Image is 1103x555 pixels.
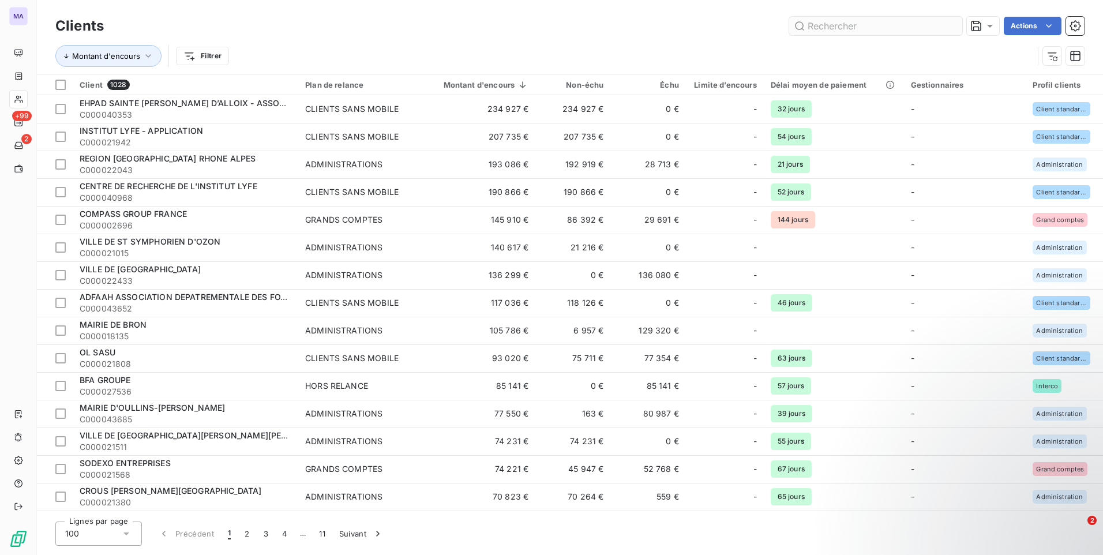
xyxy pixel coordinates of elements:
div: MA [9,7,28,25]
span: - [911,132,914,141]
td: 93 020 € [421,344,535,372]
div: CLIENTS SANS MOBILE [305,186,399,198]
span: 2 [21,134,32,144]
span: VILLE DE ST SYMPHORIEN D'OZON [80,237,220,246]
td: 45 947 € [535,455,610,483]
iframe: Intercom live chat [1064,516,1091,543]
td: 86 392 € [535,206,610,234]
td: 129 320 € [610,317,685,344]
span: C000021380 [80,497,291,508]
td: 559 € [610,483,685,511]
td: 52 768 € [610,455,685,483]
span: - [911,270,914,280]
span: - [911,353,914,363]
div: ADMINISTRATIONS [305,159,382,170]
span: Administration [1036,327,1083,334]
span: - [911,104,914,114]
div: ADMINISTRATIONS [305,436,382,447]
span: VILLE DE [GEOGRAPHIC_DATA][PERSON_NAME][PERSON_NAME] [80,430,336,440]
td: 207 735 € [421,123,535,151]
div: Plan de relance [305,80,414,89]
button: Montant d'encours [55,45,162,67]
td: 21 216 € [535,234,610,261]
span: Montant d'encours [72,51,140,61]
span: 63 jours [771,350,812,367]
span: 46 jours [771,294,812,312]
span: - [753,269,757,281]
span: - [911,408,914,418]
td: 68 400 € [421,511,535,538]
span: Administration [1036,272,1083,279]
td: 0 € [610,95,685,123]
iframe: Intercom notifications message [872,443,1103,524]
div: CLIENTS SANS MOBILE [305,131,399,142]
td: 0 € [535,372,610,400]
span: - [753,436,757,447]
div: Profil clients [1033,80,1096,89]
td: 77 354 € [610,344,685,372]
span: Client standards [1036,355,1087,362]
span: - [911,187,914,197]
span: - [911,159,914,169]
td: 207 735 € [535,123,610,151]
td: 29 691 € [610,206,685,234]
span: - [753,159,757,170]
span: … [294,524,312,543]
td: 193 086 € [421,151,535,178]
span: - [753,352,757,364]
button: Suivant [332,522,391,546]
td: 85 141 € [610,372,685,400]
span: C000018135 [80,331,291,342]
span: INSTITUT LYFE - APPLICATION [80,126,203,136]
td: 2 823 € [535,511,610,538]
td: 190 866 € [421,178,535,206]
span: - [911,325,914,335]
button: 11 [312,522,332,546]
img: Logo LeanPay [9,530,28,548]
div: Gestionnaires [911,80,1019,89]
span: 65 jours [771,488,812,505]
span: Client standards [1036,189,1087,196]
td: 117 036 € [421,289,535,317]
button: 3 [257,522,275,546]
span: 2 [1087,516,1097,525]
span: 32 jours [771,100,812,118]
span: BFA GROUPE [80,375,131,385]
span: 144 jours [771,211,815,228]
h3: Clients [55,16,104,36]
button: Actions [1004,17,1061,35]
button: Filtrer [176,47,229,65]
div: ADMINISTRATIONS [305,269,382,281]
div: CLIENTS SANS MOBILE [305,297,399,309]
td: 234 927 € [535,95,610,123]
span: Interco [1036,382,1058,389]
td: 140 617 € [421,234,535,261]
span: - [911,298,914,307]
span: - [753,214,757,226]
button: Précédent [151,522,221,546]
td: 190 866 € [535,178,610,206]
span: C000021942 [80,137,291,148]
span: C000027536 [80,386,291,397]
span: - [753,463,757,475]
div: Montant d'encours [427,80,528,89]
button: 4 [275,522,294,546]
span: - [753,186,757,198]
span: C000021511 [80,441,291,453]
span: - [911,436,914,446]
div: CLIENTS SANS MOBILE [305,352,399,364]
span: C000021568 [80,469,291,481]
span: - [753,103,757,115]
span: Grand comptes [1036,216,1084,223]
span: C000043685 [80,414,291,425]
span: - [753,297,757,309]
td: 145 910 € [421,206,535,234]
div: GRANDS COMPTES [305,463,382,475]
td: 80 987 € [610,400,685,427]
span: - [911,215,914,224]
span: CENTRE DE RECHERCHE DE L'INSTITUT LYFE [80,181,257,191]
span: Administration [1036,410,1083,417]
span: 100 [65,528,79,539]
td: 3 378 € [610,511,685,538]
span: 54 jours [771,128,812,145]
